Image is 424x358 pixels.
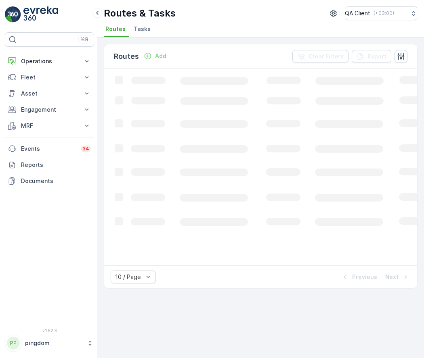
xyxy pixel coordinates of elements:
p: Clear Filters [309,52,344,60]
a: Reports [5,157,94,173]
p: MRF [21,122,78,130]
p: Fleet [21,73,78,81]
button: Clear Filters [292,50,348,63]
button: Next [384,272,411,282]
button: Fleet [5,69,94,85]
button: Add [141,51,170,61]
p: Documents [21,177,91,185]
p: Reports [21,161,91,169]
p: pingdom [25,339,83,347]
img: logo [5,6,21,23]
p: Previous [352,273,377,281]
p: ⌘B [80,36,88,43]
span: Routes [105,25,126,33]
p: Events [21,145,76,153]
p: Routes & Tasks [104,7,176,20]
div: PP [7,337,20,350]
button: Previous [340,272,378,282]
p: Export [368,52,386,60]
button: Operations [5,53,94,69]
p: 34 [82,146,89,152]
button: Asset [5,85,94,102]
button: Engagement [5,102,94,118]
p: ( +03:00 ) [374,10,394,17]
p: Engagement [21,106,78,114]
p: Add [155,52,166,60]
button: QA Client(+03:00) [345,6,418,20]
p: Asset [21,89,78,98]
button: MRF [5,118,94,134]
span: v 1.52.3 [5,328,94,333]
p: Next [385,273,399,281]
button: Export [352,50,391,63]
p: Routes [114,51,139,62]
img: logo_light-DOdMpM7g.png [23,6,58,23]
span: Tasks [134,25,151,33]
p: QA Client [345,9,370,17]
p: Operations [21,57,78,65]
button: PPpingdom [5,335,94,352]
a: Documents [5,173,94,189]
a: Events34 [5,141,94,157]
